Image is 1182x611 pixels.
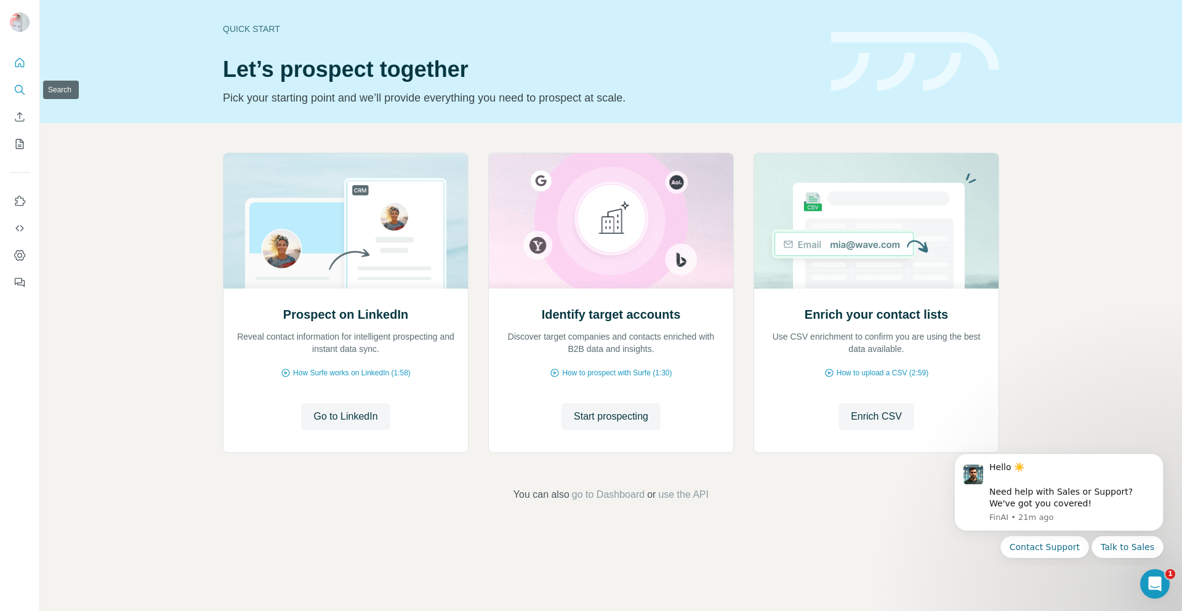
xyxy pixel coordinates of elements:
[561,403,661,430] button: Start prospecting
[501,330,721,355] p: Discover target companies and contacts enriched with B2B data and insights.
[236,330,456,355] p: Reveal contact information for intelligent prospecting and instant data sync.
[223,153,468,289] img: Prospect on LinkedIn
[10,106,30,128] button: Enrich CSV
[313,409,377,424] span: Go to LinkedIn
[10,12,30,32] img: Avatar
[283,306,408,323] h2: Prospect on LinkedIn
[754,153,999,289] img: Enrich your contact lists
[10,244,30,266] button: Dashboard
[293,367,411,378] span: How Surfe works on LinkedIn (1:58)
[223,89,816,106] p: Pick your starting point and we’ll provide everything you need to prospect at scale.
[837,367,928,378] span: How to upload a CSV (2:59)
[658,487,709,502] button: use the API
[10,190,30,212] button: Use Surfe on LinkedIn
[936,442,1182,565] iframe: Intercom notifications message
[223,57,816,82] h1: Let’s prospect together
[805,306,948,323] h2: Enrich your contact lists
[542,306,681,323] h2: Identify target accounts
[513,487,569,502] span: You can also
[831,32,999,92] img: banner
[1140,569,1170,599] iframe: Intercom live chat
[10,217,30,239] button: Use Surfe API
[223,23,816,35] div: Quick start
[647,487,656,502] span: or
[10,133,30,155] button: My lists
[766,330,986,355] p: Use CSV enrichment to confirm you are using the best data available.
[301,403,390,430] button: Go to LinkedIn
[562,367,672,378] span: How to prospect with Surfe (1:30)
[10,271,30,294] button: Feedback
[574,409,648,424] span: Start prospecting
[838,403,914,430] button: Enrich CSV
[1165,569,1175,579] span: 1
[488,153,734,289] img: Identify target accounts
[10,52,30,74] button: Quick start
[572,487,645,502] button: go to Dashboard
[851,409,902,424] span: Enrich CSV
[10,79,30,101] button: Search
